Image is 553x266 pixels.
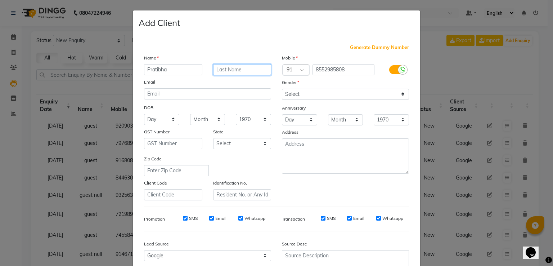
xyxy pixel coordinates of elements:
[523,237,546,259] iframe: chat widget
[282,55,298,61] label: Mobile
[382,215,403,222] label: Whatsapp
[144,241,169,247] label: Lead Source
[313,64,375,75] input: Mobile
[144,138,202,149] input: GST Number
[213,129,224,135] label: State
[282,129,298,136] label: Address
[144,165,209,176] input: Enter Zip Code
[282,105,306,111] label: Anniversary
[244,215,265,222] label: Whatsapp
[144,216,165,222] label: Promotion
[144,156,162,162] label: Zip Code
[282,216,305,222] label: Transaction
[144,189,202,200] input: Client Code
[353,215,364,222] label: Email
[144,105,153,111] label: DOB
[282,79,299,86] label: Gender
[144,180,167,186] label: Client Code
[144,79,155,85] label: Email
[213,64,271,75] input: Last Name
[189,215,198,222] label: SMS
[350,44,409,51] span: Generate Dummy Number
[282,241,307,247] label: Source Desc
[215,215,226,222] label: Email
[144,88,271,99] input: Email
[213,180,247,186] label: Identification No.
[144,55,159,61] label: Name
[213,189,271,200] input: Resident No. or Any Id
[327,215,336,222] label: SMS
[139,16,180,29] h4: Add Client
[144,64,202,75] input: First Name
[144,129,170,135] label: GST Number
